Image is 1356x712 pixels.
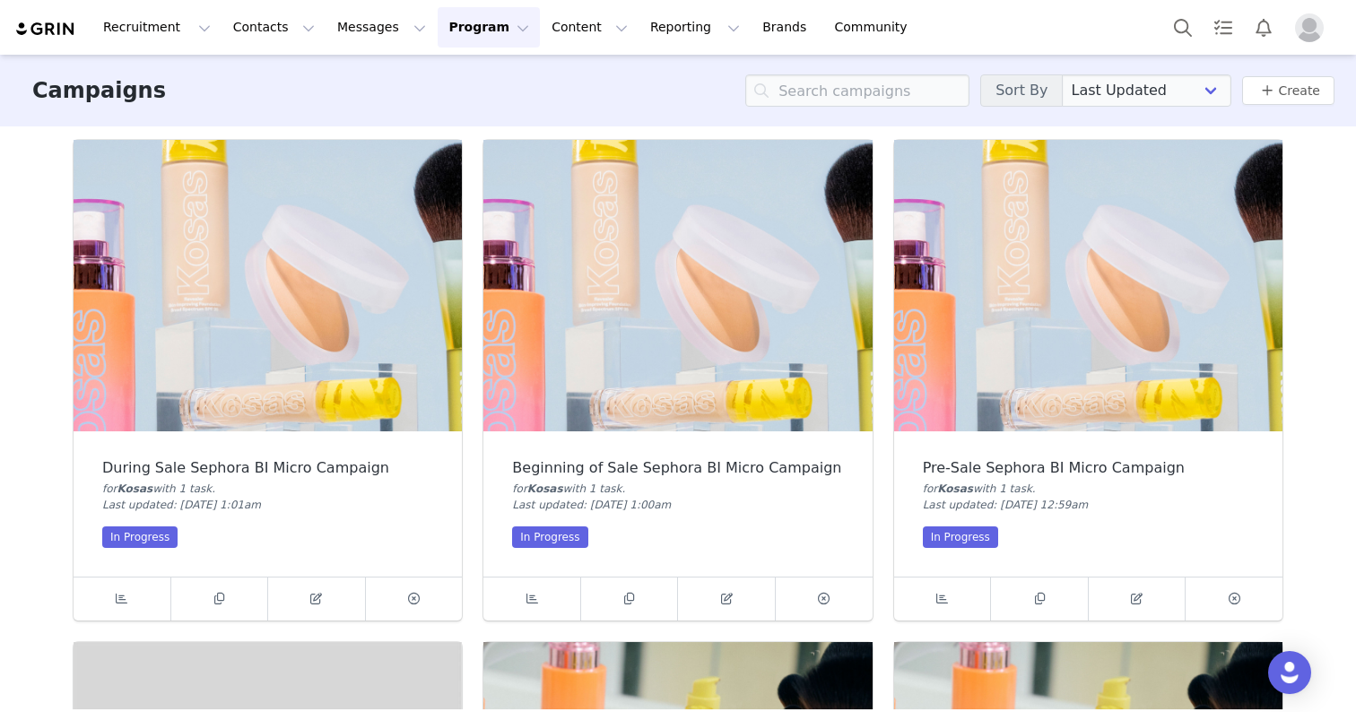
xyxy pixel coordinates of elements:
[1204,7,1243,48] a: Tasks
[512,497,843,513] div: Last updated: [DATE] 1:00am
[541,7,639,48] button: Content
[639,7,751,48] button: Reporting
[1268,651,1311,694] div: Open Intercom Messenger
[102,497,433,513] div: Last updated: [DATE] 1:01am
[483,140,872,431] img: Beginning of Sale Sephora BI Micro Campaign
[512,481,843,497] div: for with 1 task .
[326,7,437,48] button: Messages
[1284,13,1342,42] button: Profile
[1163,7,1203,48] button: Search
[1242,76,1334,105] button: Create
[512,526,587,548] div: In Progress
[1256,80,1320,101] a: Create
[923,460,1254,476] div: Pre-Sale Sephora BI Micro Campaign
[92,7,222,48] button: Recruitment
[1295,13,1324,42] img: placeholder-profile.jpg
[894,140,1282,431] img: Pre-Sale Sephora BI Micro Campaign
[824,7,926,48] a: Community
[923,526,998,548] div: In Progress
[1244,7,1283,48] button: Notifications
[117,482,153,495] span: Kosas
[102,481,433,497] div: for with 1 task .
[74,140,462,431] img: During Sale Sephora BI Micro Campaign
[222,7,326,48] button: Contacts
[438,7,540,48] button: Program
[923,497,1254,513] div: Last updated: [DATE] 12:59am
[102,460,433,476] div: During Sale Sephora BI Micro Campaign
[923,481,1254,497] div: for with 1 task .
[937,482,973,495] span: Kosas
[32,74,166,107] h3: Campaigns
[512,460,843,476] div: Beginning of Sale Sephora BI Micro Campaign
[745,74,969,107] input: Search campaigns
[14,21,77,38] img: grin logo
[527,482,563,495] span: Kosas
[752,7,822,48] a: Brands
[102,526,178,548] div: In Progress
